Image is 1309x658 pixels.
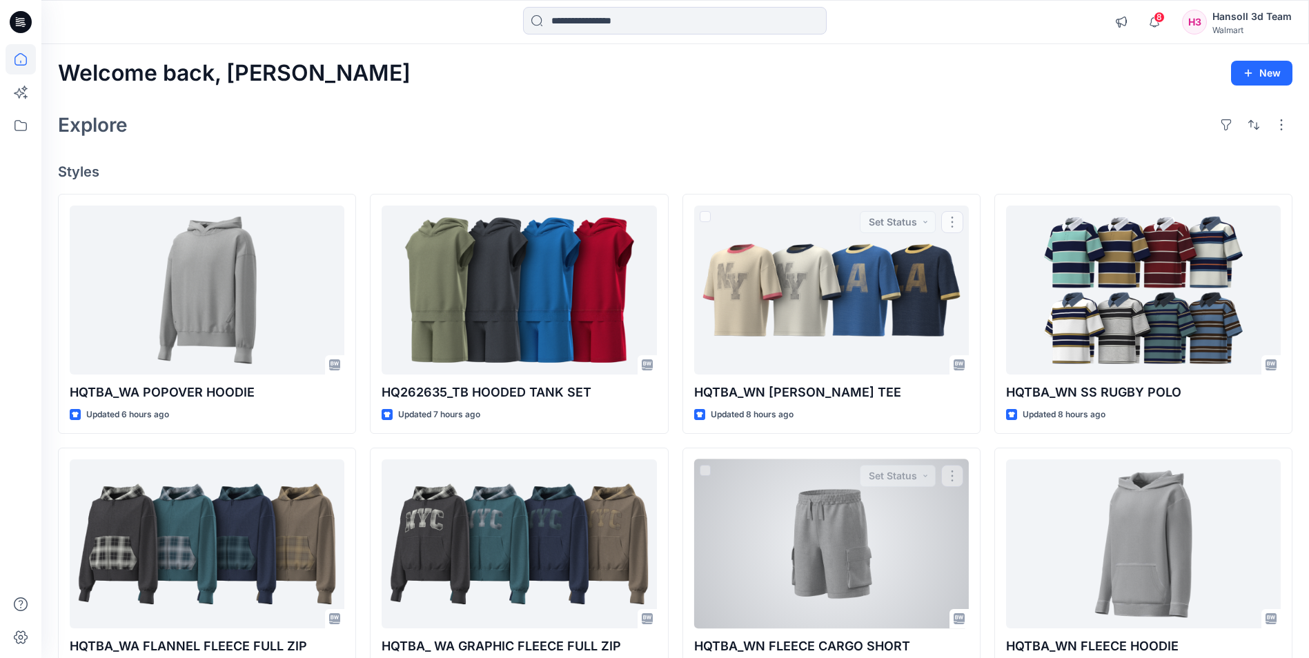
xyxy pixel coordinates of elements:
[694,637,969,656] p: HQTBA_WN FLEECE CARGO SHORT
[58,114,128,136] h2: Explore
[694,383,969,402] p: HQTBA_WN [PERSON_NAME] TEE
[58,163,1292,180] h4: Styles
[1231,61,1292,86] button: New
[1006,637,1281,656] p: HQTBA_WN FLEECE HOODIE
[1006,383,1281,402] p: HQTBA_WN SS RUGBY POLO
[711,408,794,422] p: Updated 8 hours ago
[70,206,344,375] a: HQTBA_WA POPOVER HOODIE
[1006,206,1281,375] a: HQTBA_WN SS RUGBY POLO
[86,408,169,422] p: Updated 6 hours ago
[382,459,656,628] a: HQTBA_ WA GRAPHIC FLEECE FULL ZIP
[70,637,344,656] p: HQTBA_WA FLANNEL FLEECE FULL ZIP
[694,459,969,628] a: HQTBA_WN FLEECE CARGO SHORT
[382,383,656,402] p: HQ262635_TB HOODED TANK SET
[382,206,656,375] a: HQ262635_TB HOODED TANK SET
[1212,8,1292,25] div: Hansoll 3d Team
[1182,10,1207,34] div: H3
[1154,12,1165,23] span: 8
[694,206,969,375] a: HQTBA_WN SS RINGER TEE
[398,408,480,422] p: Updated 7 hours ago
[1023,408,1105,422] p: Updated 8 hours ago
[1006,459,1281,628] a: HQTBA_WN FLEECE HOODIE
[58,61,411,86] h2: Welcome back, [PERSON_NAME]
[70,383,344,402] p: HQTBA_WA POPOVER HOODIE
[70,459,344,628] a: HQTBA_WA FLANNEL FLEECE FULL ZIP
[382,637,656,656] p: HQTBA_ WA GRAPHIC FLEECE FULL ZIP
[1212,25,1292,35] div: Walmart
